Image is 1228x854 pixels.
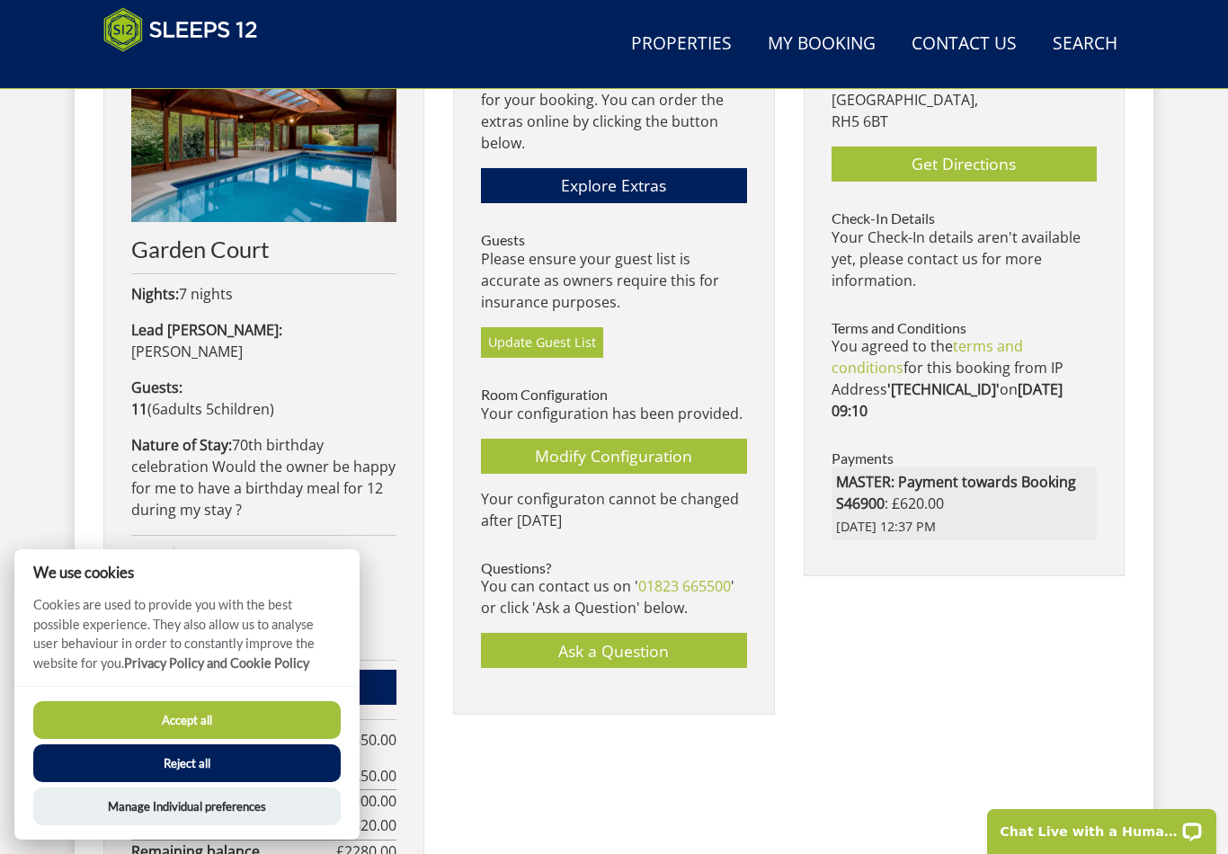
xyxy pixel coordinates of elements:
[481,439,746,474] a: Modify Configuration
[131,399,147,419] strong: 11
[832,450,1097,467] h3: Payments
[336,790,396,812] span: £
[638,576,731,596] a: 01823 665500
[832,320,1097,336] h3: Terms and Conditions
[904,24,1024,65] a: Contact Us
[344,730,396,750] span: 2850.00
[131,51,396,222] img: An image of 'Garden Court'
[352,815,396,835] span: 620.00
[131,545,396,588] p: [DATE] 16:00
[836,472,1076,513] strong: MASTER: Payment towards Booking S46900
[14,595,360,686] p: Cookies are used to provide you with the best possible experience. They also allow us to analyse ...
[481,327,603,358] a: Update Guest List
[481,387,746,403] h3: Room Configuration
[103,7,258,52] img: Sleeps 12
[761,24,883,65] a: My Booking
[202,399,270,419] span: child
[832,379,1063,421] strong: [DATE] 09:10
[481,248,746,313] p: Please ensure your guest list is accurate as owners require this for insurance purposes.
[124,655,309,671] a: Privacy Policy and Cookie Policy
[206,399,214,419] span: 5
[832,335,1097,422] p: You agreed to the for this booking from IP Address on
[481,575,746,618] p: You can contact us on ' ' or click 'Ask a Question' below.
[33,787,341,825] button: Manage Individual preferences
[832,336,1023,378] a: terms and conditions
[33,701,341,739] button: Accept all
[832,467,1097,541] li: : £620.00
[481,633,746,668] a: Ask a Question
[33,744,341,782] button: Reject all
[246,399,270,419] span: ren
[975,797,1228,854] iframe: LiveChat chat widget
[481,403,746,424] p: Your configuration has been provided.
[624,24,739,65] a: Properties
[832,227,1097,291] p: Your Check-In details aren't available yet, please contact us for more information.
[131,342,243,361] span: [PERSON_NAME]
[131,434,396,520] p: 70th birthday celebration Would the owner be happy for me to have a birthday meal for 12 during m...
[131,51,396,262] a: Garden Court
[887,379,1000,399] strong: '[TECHNICAL_ID]'
[481,232,746,248] h3: Guests
[481,488,746,531] p: Your configuraton cannot be changed after [DATE]
[352,765,396,787] span: £
[131,378,182,397] strong: Guests:
[832,147,1097,182] a: Get Directions
[344,791,396,811] span: 2900.00
[832,67,1097,132] p: [GEOGRAPHIC_DATA] [GEOGRAPHIC_DATA], RH5 6BT
[832,210,1097,227] h3: Check-In Details
[94,63,283,78] iframe: Customer reviews powered by Trustpilot
[131,283,396,305] p: 7 nights
[344,814,396,836] span: £
[131,399,274,419] span: ( )
[131,320,282,340] strong: Lead [PERSON_NAME]:
[481,67,746,154] p: Explore the extras you can purchase for your booking. You can order the extras online by clicking...
[131,284,179,304] strong: Nights:
[836,517,1092,537] span: [DATE] 12:37 PM
[152,399,160,419] span: 6
[481,168,746,203] a: Explore Extras
[152,399,202,419] span: adult
[131,236,396,262] h2: Garden Court
[14,564,360,581] h2: We use cookies
[195,399,202,419] span: s
[360,766,396,786] span: 50.00
[1046,24,1125,65] a: Search
[481,560,746,576] h3: Questions?
[131,435,232,455] strong: Nature of Stay:
[336,729,396,751] span: £
[131,546,179,565] strong: Arrival:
